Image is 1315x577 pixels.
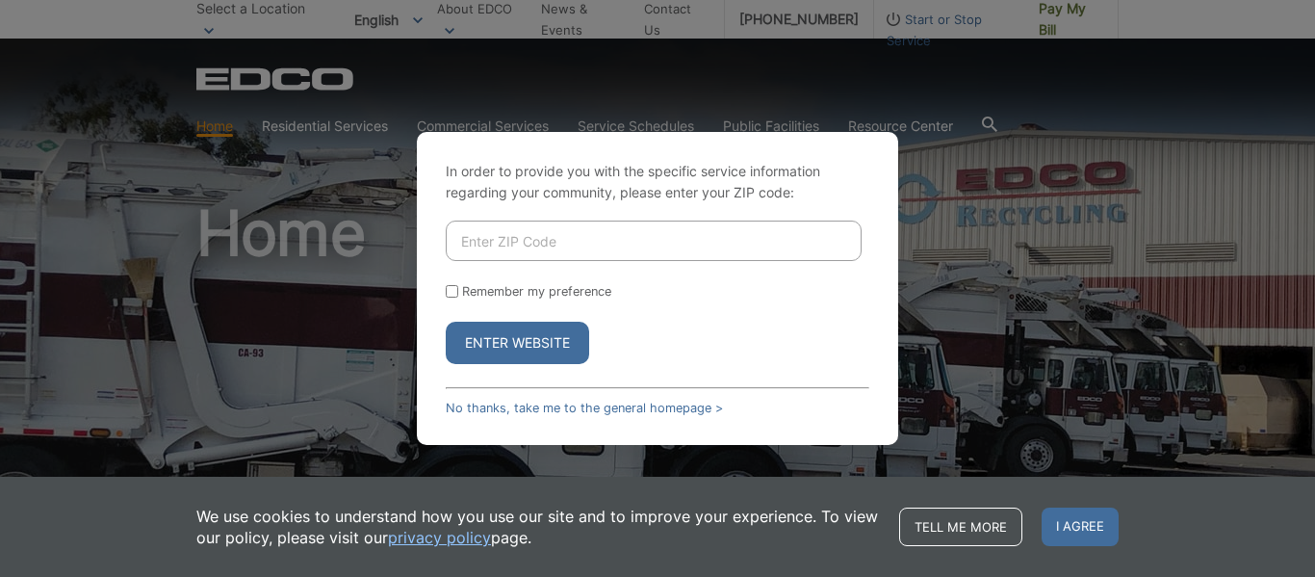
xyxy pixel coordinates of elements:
a: Tell me more [899,508,1022,546]
p: In order to provide you with the specific service information regarding your community, please en... [446,161,869,203]
label: Remember my preference [462,284,611,299]
input: Enter ZIP Code [446,221,862,261]
a: No thanks, take me to the general homepage > [446,401,723,415]
button: Enter Website [446,322,589,364]
p: We use cookies to understand how you use our site and to improve your experience. To view our pol... [196,506,880,548]
a: privacy policy [388,527,491,548]
span: I agree [1042,508,1119,546]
